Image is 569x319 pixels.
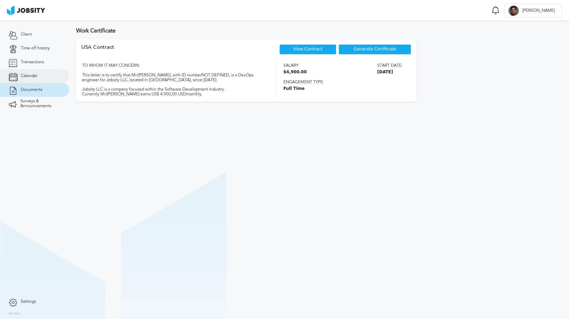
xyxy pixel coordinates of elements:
span: Client [21,32,32,37]
span: [DATE] [377,70,403,75]
span: $4,900.00 [283,70,307,75]
span: Start date: [377,63,403,68]
span: Engagement type: [283,80,403,85]
span: Salary: [283,63,307,68]
button: R[PERSON_NAME] [505,3,562,17]
span: Full Time [283,86,403,91]
span: Generate Certificate [354,47,396,52]
a: View Contract [293,47,322,51]
span: [PERSON_NAME] [519,8,558,13]
span: Surveys & Announcements [20,99,61,109]
span: Transactions [21,60,44,65]
span: Calendar [21,74,37,78]
img: ab4bad089aa723f57921c736e9817d99.png [7,6,45,15]
div: TO WHOM IT MAY CONCERN: This letter is to certify that Mr/[PERSON_NAME], with ID number NOT DEFIN... [81,58,264,97]
h3: Work Certificate [76,28,562,34]
label: Version: [9,312,21,316]
div: R [508,6,519,16]
div: USA Contract [81,44,114,58]
span: Documents [21,87,42,92]
span: Time off history [21,46,50,51]
span: Settings [21,299,36,304]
